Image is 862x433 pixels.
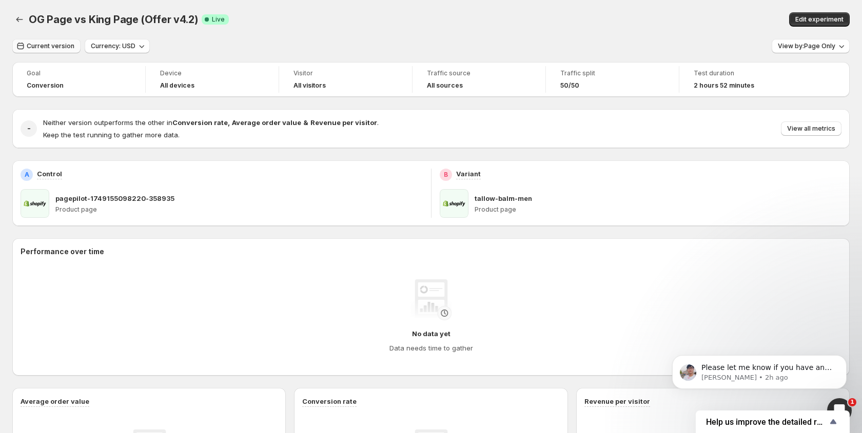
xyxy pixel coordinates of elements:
span: Neither version outperforms the other in . [43,118,379,127]
span: Current version [27,42,74,50]
strong: & [303,118,308,127]
p: Product page [475,205,842,214]
h4: All visitors [293,81,326,90]
button: Current version [12,39,81,53]
a: DeviceAll devices [160,68,264,91]
span: OG Page vs King Page (Offer v4.2) [29,13,198,26]
span: View all metrics [787,125,835,133]
a: VisitorAll visitors [293,68,398,91]
button: View by:Page Only [772,39,850,53]
span: Currency: USD [91,42,135,50]
span: Traffic source [427,69,531,77]
h2: - [27,123,31,134]
button: Edit experiment [789,12,850,27]
strong: Revenue per visitor [310,118,377,127]
a: Traffic sourceAll sources [427,68,531,91]
a: Test duration2 hours 52 minutes [694,68,798,91]
span: Test duration [694,69,798,77]
span: View by: Page Only [778,42,835,50]
img: No data yet [410,279,452,320]
img: tallow-balm-men [440,189,468,218]
span: Device [160,69,264,77]
h2: B [444,171,448,179]
span: Live [212,15,225,24]
strong: Conversion rate [172,118,228,127]
img: pagepilot-1749155098220-358935 [21,189,49,218]
p: Variant [456,169,481,179]
h2: A [25,171,29,179]
p: Control [37,169,62,179]
a: GoalConversion [27,68,131,91]
button: Show survey - Help us improve the detailed report for A/B campaigns [706,416,839,428]
p: Product page [55,205,423,214]
span: Edit experiment [795,15,844,24]
h4: No data yet [412,328,450,339]
span: Visitor [293,69,398,77]
h4: All sources [427,81,463,90]
strong: , [228,118,230,127]
iframe: Intercom live chat [827,398,852,423]
strong: Average order value [232,118,301,127]
h2: Performance over time [21,246,841,257]
h3: Average order value [21,396,89,406]
p: tallow-balm-men [475,193,532,203]
span: Help us improve the detailed report for A/B campaigns [706,417,827,427]
button: View all metrics [781,121,841,136]
span: 1 [848,398,856,406]
h3: Revenue per visitor [584,396,650,406]
span: Goal [27,69,131,77]
h3: Conversion rate [302,396,357,406]
h4: Data needs time to gather [389,343,473,353]
span: Traffic split [560,69,664,77]
a: Traffic split50/50 [560,68,664,91]
iframe: Intercom notifications message [657,334,862,405]
button: Currency: USD [85,39,150,53]
span: Keep the test running to gather more data. [43,131,180,139]
h4: All devices [160,81,194,90]
span: Conversion [27,81,64,90]
span: 2 hours 52 minutes [694,81,754,90]
button: Back [12,12,27,27]
p: pagepilot-1749155098220-358935 [55,193,174,203]
span: 50/50 [560,81,579,90]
